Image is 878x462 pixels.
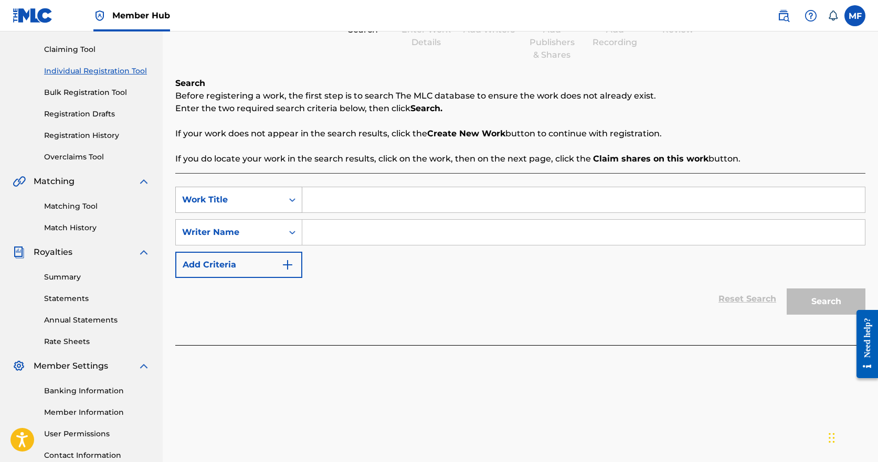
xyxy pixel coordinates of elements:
[800,5,821,26] div: Help
[44,201,150,212] a: Matching Tool
[137,360,150,372] img: expand
[175,153,865,165] p: If you do locate your work in the search results, click on the work, then on the next page, click...
[829,422,835,454] div: Drag
[175,252,302,278] button: Add Criteria
[44,336,150,347] a: Rate Sheets
[400,24,452,49] div: Enter Work Details
[13,175,26,188] img: Matching
[182,194,277,206] div: Work Title
[427,128,505,138] strong: Create New Work
[44,109,150,120] a: Registration Drafts
[34,175,75,188] span: Matching
[13,246,25,259] img: Royalties
[773,5,794,26] a: Public Search
[44,87,150,98] a: Bulk Registration Tool
[849,302,878,386] iframe: Resource Center
[589,24,641,49] div: Add Recording
[44,66,150,77] a: Individual Registration Tool
[844,5,865,26] div: User Menu
[175,127,865,140] p: If your work does not appear in the search results, click the button to continue with registration.
[175,102,865,115] p: Enter the two required search criteria below, then click
[13,8,53,23] img: MLC Logo
[175,187,865,320] form: Search Form
[828,10,838,21] div: Notifications
[777,9,790,22] img: search
[34,360,108,372] span: Member Settings
[44,44,150,55] a: Claiming Tool
[44,407,150,418] a: Member Information
[93,9,106,22] img: Top Rightsholder
[826,412,878,462] iframe: Chat Widget
[526,24,578,61] div: Add Publishers & Shares
[175,90,865,102] p: Before registering a work, the first step is to search The MLC database to ensure the work does n...
[410,103,442,113] strong: Search.
[593,154,708,164] strong: Claim shares on this work
[44,315,150,326] a: Annual Statements
[44,152,150,163] a: Overclaims Tool
[44,428,150,439] a: User Permissions
[175,78,205,88] b: Search
[34,246,72,259] span: Royalties
[805,9,817,22] img: help
[44,130,150,141] a: Registration History
[44,385,150,396] a: Banking Information
[13,360,25,372] img: Member Settings
[112,9,170,22] span: Member Hub
[137,175,150,188] img: expand
[137,246,150,259] img: expand
[44,293,150,304] a: Statements
[44,450,150,461] a: Contact Information
[281,259,294,271] img: 9d2ae6d4665cec9f34b9.svg
[44,272,150,283] a: Summary
[182,226,277,239] div: Writer Name
[44,222,150,233] a: Match History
